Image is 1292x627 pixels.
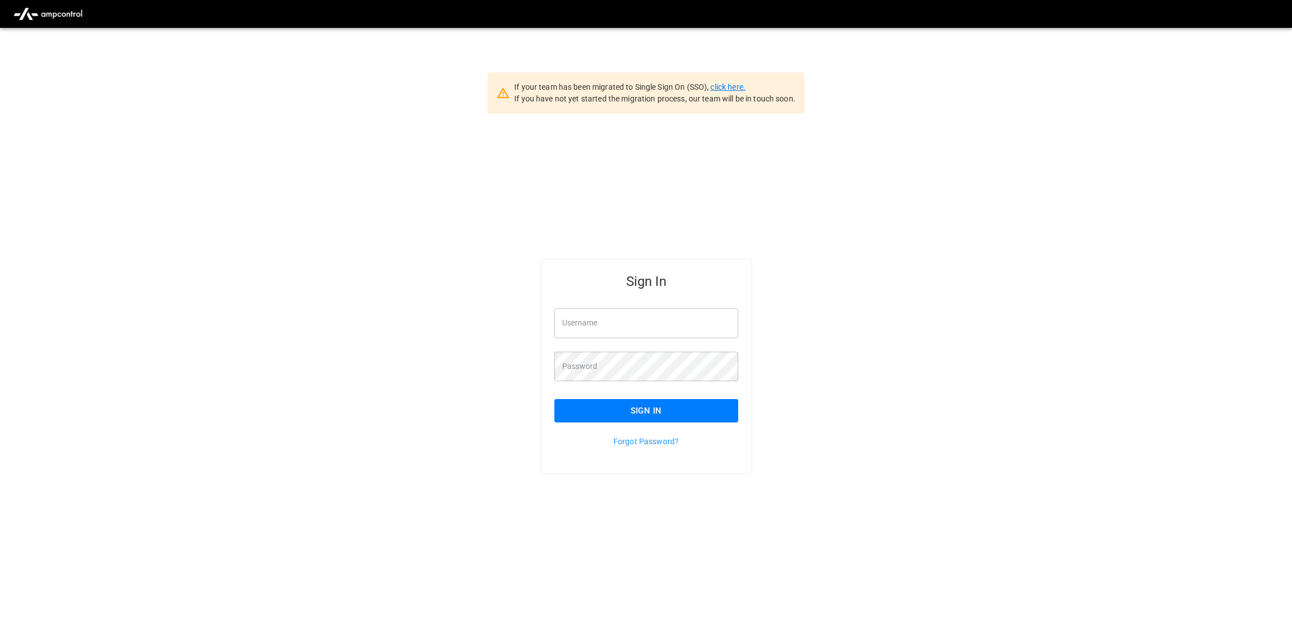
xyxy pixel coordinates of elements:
[514,82,710,91] span: If your team has been migrated to Single Sign On (SSO),
[554,273,738,290] h5: Sign In
[710,82,745,91] a: click here.
[514,94,796,103] span: If you have not yet started the migration process, our team will be in touch soon.
[9,3,87,25] img: ampcontrol.io logo
[554,436,738,447] p: Forgot Password?
[554,399,738,422] button: Sign In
